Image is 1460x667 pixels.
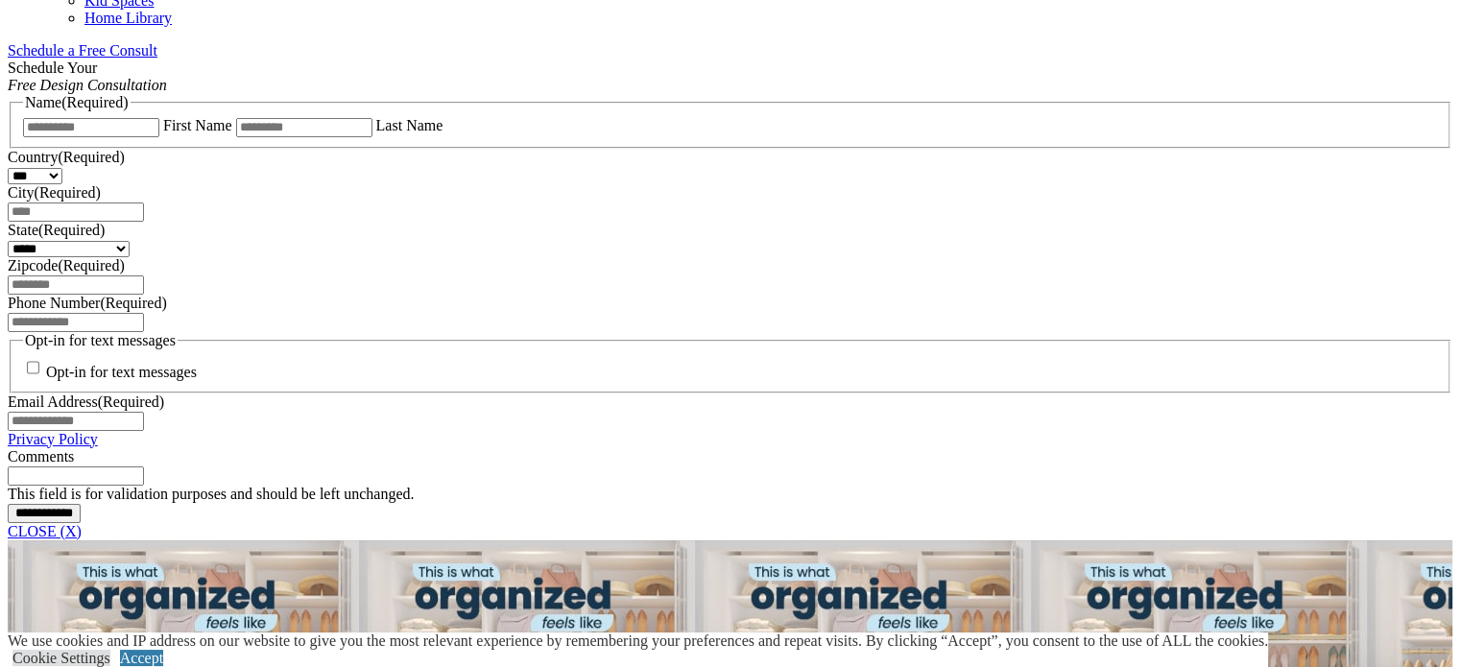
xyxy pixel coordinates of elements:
label: First Name [163,117,232,133]
span: (Required) [58,149,124,165]
label: Email Address [8,393,164,410]
legend: Opt-in for text messages [23,332,178,349]
span: (Required) [38,222,105,238]
span: (Required) [61,94,128,110]
div: This field is for validation purposes and should be left unchanged. [8,486,1452,503]
a: Cookie Settings [12,650,110,666]
div: We use cookies and IP address on our website to give you the most relevant experience by remember... [8,632,1268,650]
a: Privacy Policy [8,431,98,447]
label: Opt-in for text messages [46,365,197,381]
label: State [8,222,105,238]
a: CLOSE (X) [8,523,82,539]
em: Free Design Consultation [8,77,167,93]
legend: Name [23,94,131,111]
span: (Required) [58,257,124,274]
label: Last Name [376,117,443,133]
a: Home Library [84,10,172,26]
span: (Required) [100,295,166,311]
span: (Required) [98,393,164,410]
label: Phone Number [8,295,167,311]
label: Zipcode [8,257,125,274]
label: City [8,184,101,201]
a: Accept [120,650,163,666]
label: Comments [8,448,74,465]
span: (Required) [35,184,101,201]
label: Country [8,149,125,165]
span: Schedule Your [8,60,167,93]
a: Schedule a Free Consult (opens a dropdown menu) [8,42,157,59]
